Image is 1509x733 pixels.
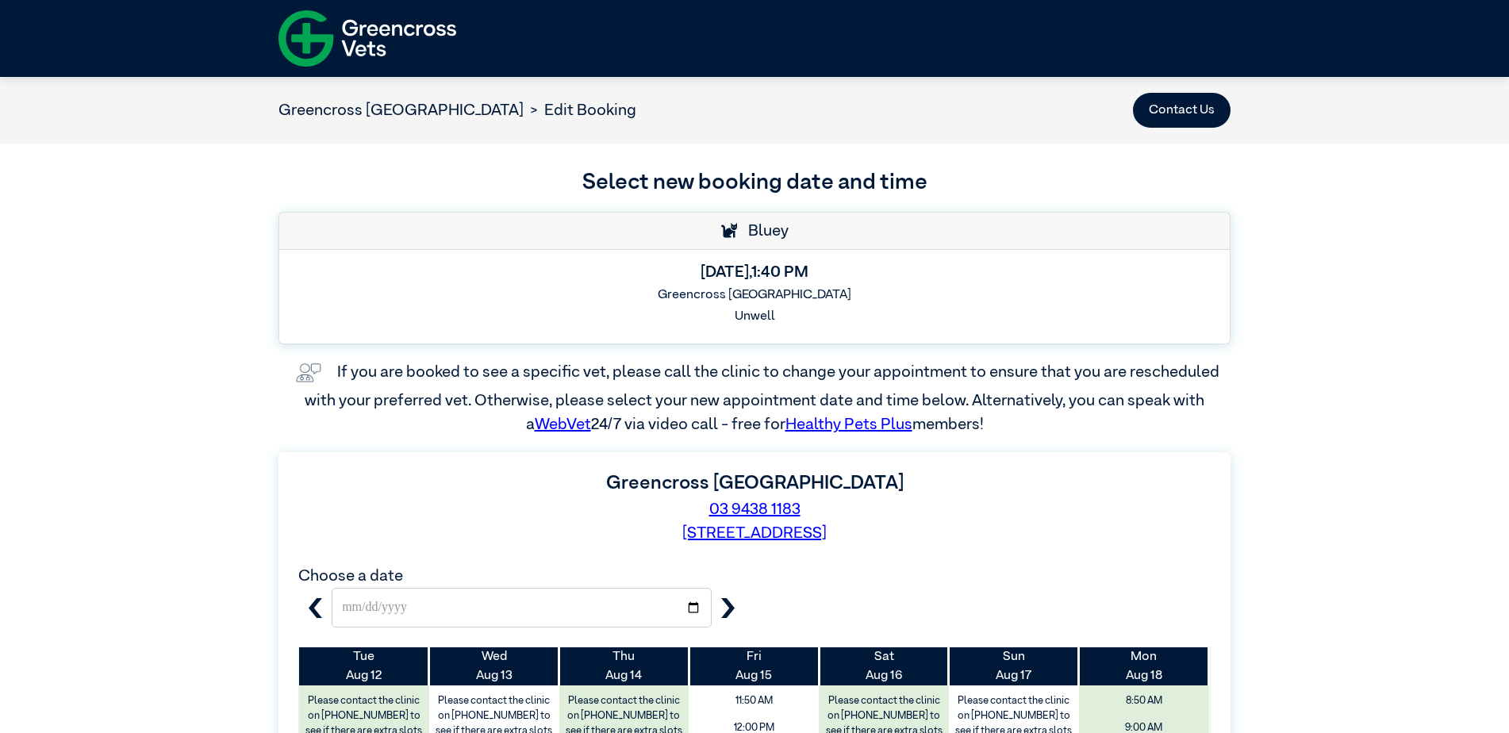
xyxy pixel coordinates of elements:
span: Bluey [740,223,789,239]
th: Aug 18 [1079,647,1209,685]
label: Choose a date [298,568,403,584]
h5: [DATE] , 1:40 PM [292,263,1217,282]
a: Healthy Pets Plus [785,416,912,432]
a: [STREET_ADDRESS] [682,525,827,541]
a: 03 9438 1183 [709,501,801,517]
th: Aug 16 [819,647,949,685]
button: Contact Us [1133,93,1231,128]
nav: breadcrumb [278,98,636,122]
li: Edit Booking [524,98,636,122]
h6: Greencross [GEOGRAPHIC_DATA] [292,288,1217,303]
h3: Select new booking date and time [278,166,1231,199]
img: vet [290,357,328,389]
span: 11:50 AM [694,689,813,712]
th: Aug 14 [559,647,689,685]
a: WebVet [535,416,591,432]
th: Aug 12 [299,647,429,685]
label: If you are booked to see a specific vet, please call the clinic to change your appointment to ens... [305,364,1223,432]
th: Aug 13 [429,647,559,685]
th: Aug 15 [689,647,819,685]
label: Greencross [GEOGRAPHIC_DATA] [606,474,904,493]
a: Greencross [GEOGRAPHIC_DATA] [278,102,524,118]
th: Aug 17 [949,647,1079,685]
h6: Unwell [292,309,1217,324]
span: 8:50 AM [1085,689,1204,712]
img: f-logo [278,4,456,73]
